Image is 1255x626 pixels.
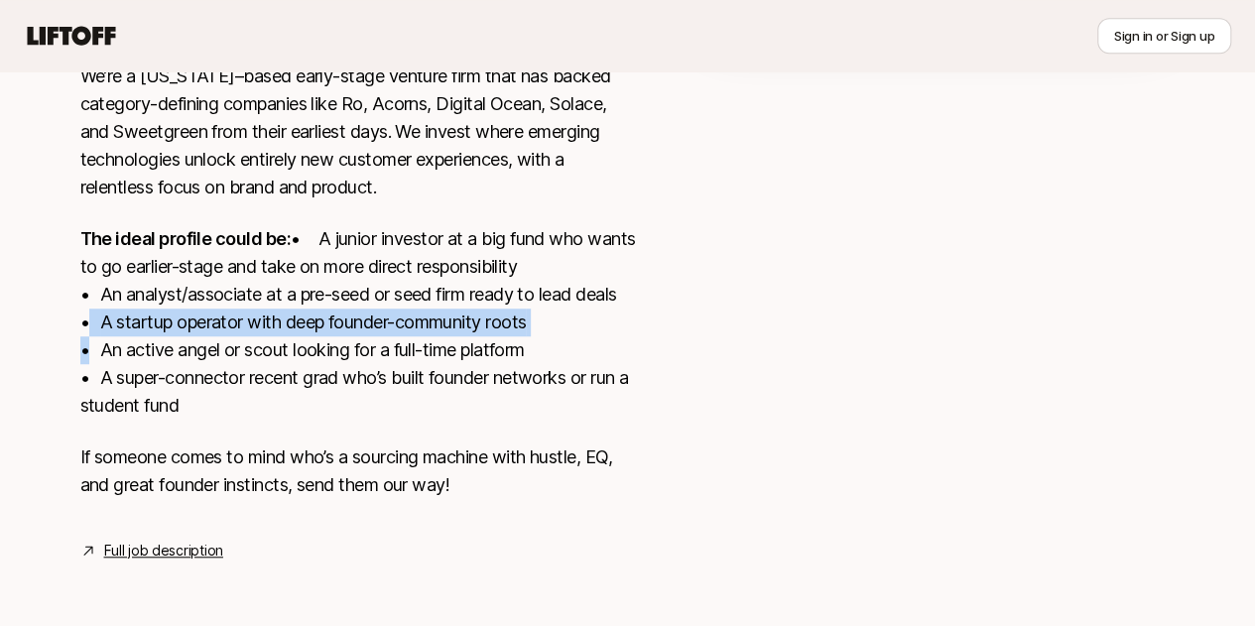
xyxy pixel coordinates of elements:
p: We’re a [US_STATE]–based early-stage venture firm that has backed category-defining companies lik... [80,63,636,201]
strong: The ideal profile could be: [80,228,291,249]
button: Sign in or Sign up [1097,18,1231,54]
p: If someone comes to mind who’s a sourcing machine with hustle, EQ, and great founder instincts, s... [80,443,636,499]
a: Full job description [104,539,223,563]
p: • A junior investor at a big fund who wants to go earlier-stage and take on more direct responsib... [80,225,636,420]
